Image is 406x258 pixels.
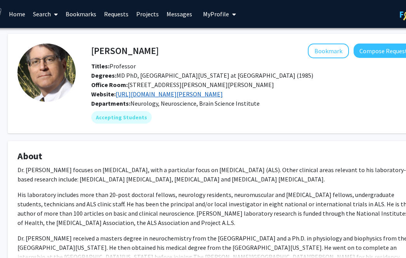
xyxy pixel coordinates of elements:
b: Titles: [91,62,109,70]
img: Profile Picture [17,44,76,102]
span: My Profile [203,10,229,18]
a: Messages [163,0,196,28]
a: Home [5,0,29,28]
span: MD PhD, [GEOGRAPHIC_DATA][US_STATE] at [GEOGRAPHIC_DATA] (1985) [91,71,313,79]
button: Add Jeffrey Rothstein to Bookmarks [308,44,349,58]
a: Bookmarks [62,0,100,28]
mat-chip: Accepting Students [91,111,152,124]
b: Office Room: [91,81,128,89]
b: Degrees: [91,71,116,79]
span: Neurology, Neuroscience, Brain Science Institute [130,99,260,107]
a: Projects [132,0,163,28]
a: Opens in a new tab [116,90,223,98]
span: Professor [91,62,136,70]
span: [STREET_ADDRESS][PERSON_NAME][PERSON_NAME] [91,81,274,89]
iframe: Chat [6,223,33,252]
a: Requests [100,0,132,28]
h4: [PERSON_NAME] [91,44,159,58]
b: Website: [91,90,116,98]
a: Search [29,0,62,28]
b: Departments: [91,99,130,107]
